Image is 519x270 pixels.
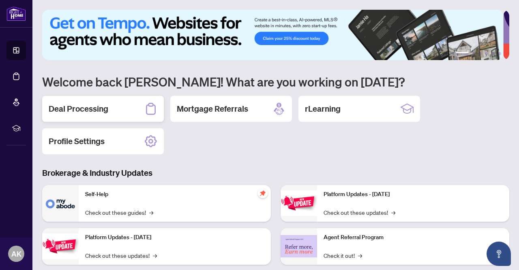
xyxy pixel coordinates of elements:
[42,233,79,259] img: Platform Updates - September 16, 2025
[42,74,509,89] h1: Welcome back [PERSON_NAME]! What are you working on [DATE]?
[85,190,264,199] p: Self-Help
[391,208,395,217] span: →
[498,52,501,55] button: 6
[358,251,362,260] span: →
[177,103,248,114] h2: Mortgage Referrals
[11,248,21,259] span: AK
[42,167,509,179] h3: Brokerage & Industry Updates
[487,242,511,266] button: Open asap
[281,190,317,216] img: Platform Updates - June 23, 2025
[149,208,153,217] span: →
[85,251,157,260] a: Check out these updates!→
[491,52,495,55] button: 5
[85,233,264,242] p: Platform Updates - [DATE]
[324,251,362,260] a: Check it out!→
[485,52,488,55] button: 4
[305,103,341,114] h2: rLearning
[85,208,153,217] a: Check out these guides!→
[324,190,503,199] p: Platform Updates - [DATE]
[324,233,503,242] p: Agent Referral Program
[281,235,317,257] img: Agent Referral Program
[42,185,79,222] img: Self-Help
[258,188,268,198] span: pushpin
[42,10,503,60] img: Slide 0
[324,208,395,217] a: Check out these updates!→
[478,52,482,55] button: 3
[6,6,26,21] img: logo
[153,251,157,260] span: →
[49,136,105,147] h2: Profile Settings
[456,52,469,55] button: 1
[49,103,108,114] h2: Deal Processing
[472,52,475,55] button: 2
